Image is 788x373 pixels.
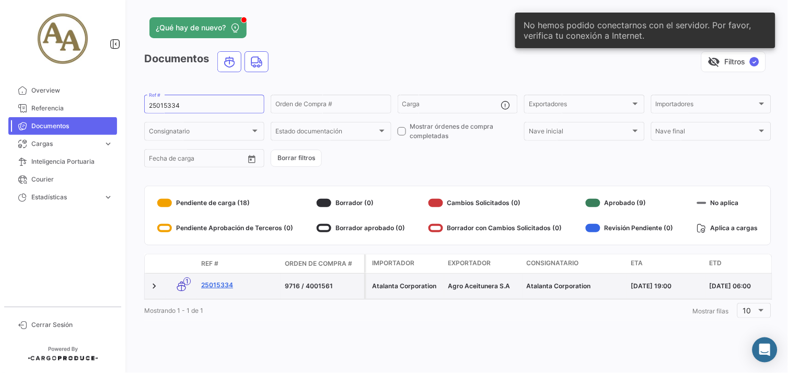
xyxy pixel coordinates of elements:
[144,51,272,72] h3: Documentos
[166,259,197,268] datatable-header-cell: Modo de Transporte
[710,281,780,291] div: [DATE] 06:00
[197,255,281,273] datatable-header-cell: Ref #
[8,99,117,117] a: Referencia
[156,22,226,33] span: ¿Qué hay de nuevo?
[366,254,444,273] datatable-header-cell: Importador
[157,195,293,211] div: Pendiente de carga (18)
[631,258,643,268] span: ETA
[372,281,440,291] div: Atalanta Corporation
[31,86,113,95] span: Overview
[37,13,89,65] img: d85fbf23-fa35-483a-980e-3848878eb9e8.jpg
[31,104,113,113] span: Referencia
[317,220,405,236] div: Borrador aprobado (0)
[183,277,191,285] span: 1
[705,254,784,273] datatable-header-cell: ETD
[656,129,757,137] span: Nave final
[697,220,758,236] div: Aplica a cargas
[317,195,405,211] div: Borrador (0)
[752,337,778,363] div: Abrir Intercom Messenger
[750,57,759,66] span: ✓
[428,195,562,211] div: Cambios Solicitados (0)
[523,254,627,273] datatable-header-cell: Consignatario
[149,17,247,38] button: ¿Qué hay de nuevo?
[743,306,751,315] span: 10
[103,193,113,202] span: expand_more
[8,117,117,135] a: Documentos
[149,156,168,164] input: Desde
[627,254,705,273] datatable-header-cell: ETA
[244,151,260,167] button: Open calendar
[31,175,113,184] span: Courier
[524,20,767,41] span: No hemos podido conectarnos con el servidor. Por favor, verifica tu conexión a Internet.
[285,281,360,291] div: 9716 / 4001561
[586,220,674,236] div: Revisión Pendiente (0)
[201,280,276,290] a: 25015334
[149,281,159,291] a: Expand/Collapse Row
[448,281,518,291] div: Agro Aceitunera S.A
[444,254,523,273] datatable-header-cell: Exportador
[31,157,113,166] span: Inteligencia Portuaria
[31,139,99,149] span: Cargas
[8,82,117,99] a: Overview
[527,258,579,268] span: Consignatario
[656,102,757,109] span: Importadores
[201,259,218,268] span: Ref #
[175,156,221,164] input: Hasta
[149,129,250,137] span: Consignatario
[157,220,293,236] div: Pendiente Aprobación de Terceros (0)
[8,153,117,171] a: Inteligencia Portuaria
[701,51,766,72] button: visibility_offFiltros✓
[31,121,113,131] span: Documentos
[410,122,518,141] span: Mostrar órdenes de compra completadas
[428,220,562,236] div: Borrador con Cambios Solicitados (0)
[271,150,322,167] button: Borrar filtros
[631,281,701,291] div: [DATE] 19:00
[103,139,113,149] span: expand_more
[8,171,117,188] a: Courier
[218,52,241,72] button: Ocean
[529,102,630,109] span: Exportadores
[281,255,364,273] datatable-header-cell: Orden de Compra #
[372,258,414,268] span: Importador
[285,259,352,268] span: Orden de Compra #
[245,52,268,72] button: Land
[448,258,491,268] span: Exportador
[710,258,722,268] span: ETD
[697,195,758,211] div: No aplica
[144,307,203,314] span: Mostrando 1 - 1 de 1
[31,320,113,330] span: Cerrar Sesión
[31,193,99,202] span: Estadísticas
[708,55,721,68] span: visibility_off
[529,129,630,137] span: Nave inicial
[275,129,377,137] span: Estado documentación
[693,307,729,315] span: Mostrar filas
[527,282,591,290] span: Atalanta Corporation
[586,195,674,211] div: Aprobado (9)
